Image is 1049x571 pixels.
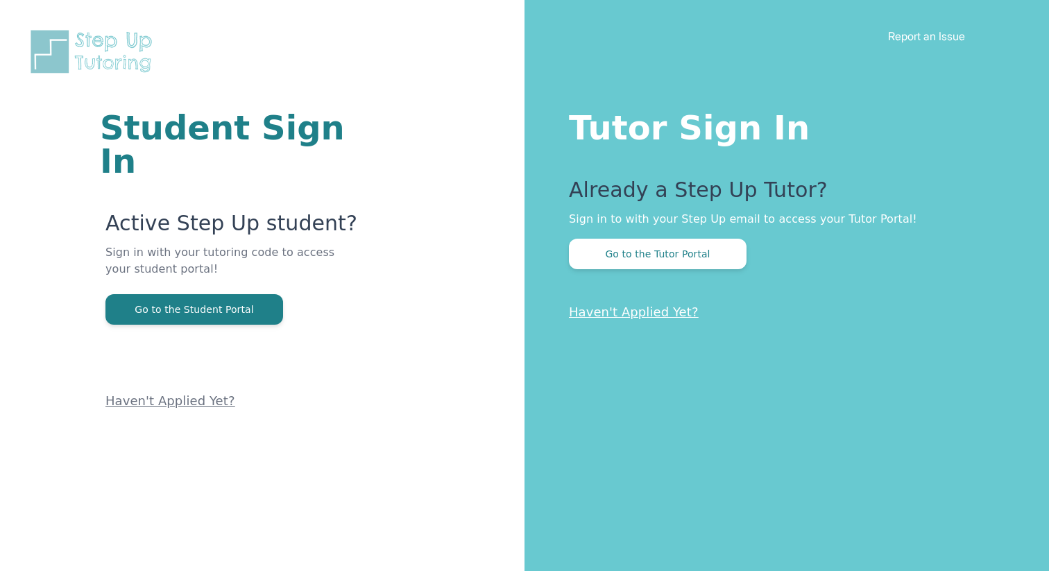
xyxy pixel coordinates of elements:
[569,247,747,260] a: Go to the Tutor Portal
[569,178,993,211] p: Already a Step Up Tutor?
[569,305,699,319] a: Haven't Applied Yet?
[105,393,235,408] a: Haven't Applied Yet?
[105,244,358,294] p: Sign in with your tutoring code to access your student portal!
[105,294,283,325] button: Go to the Student Portal
[105,302,283,316] a: Go to the Student Portal
[28,28,161,76] img: Step Up Tutoring horizontal logo
[569,105,993,144] h1: Tutor Sign In
[100,111,358,178] h1: Student Sign In
[105,211,358,244] p: Active Step Up student?
[569,211,993,228] p: Sign in to with your Step Up email to access your Tutor Portal!
[569,239,747,269] button: Go to the Tutor Portal
[888,29,965,43] a: Report an Issue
